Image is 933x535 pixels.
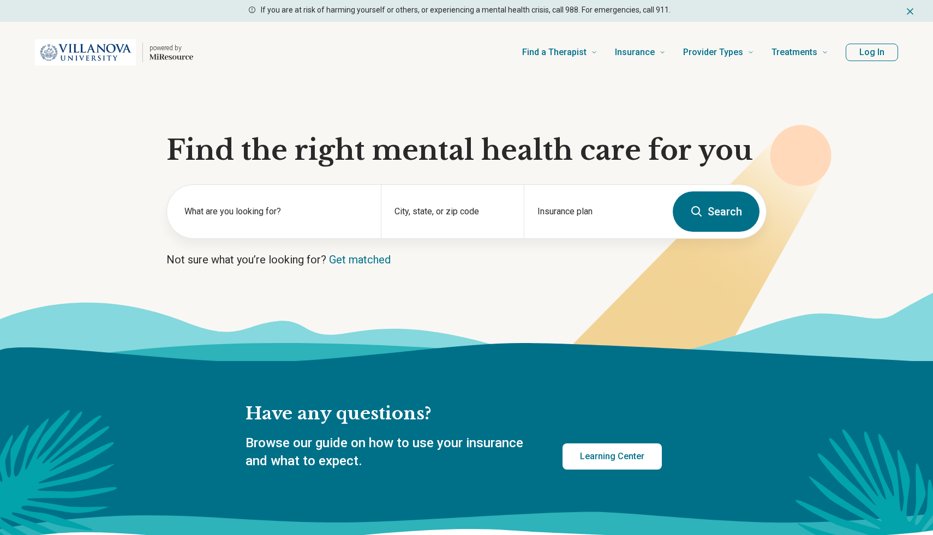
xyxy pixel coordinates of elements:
[166,134,767,167] h1: Find the right mental health care for you
[246,402,662,425] h2: Have any questions?
[246,434,536,471] p: Browse our guide on how to use your insurance and what to expect.
[261,4,671,16] p: If you are at risk of harming yourself or others, or experiencing a mental health crisis, call 98...
[184,205,368,218] label: What are you looking for?
[149,44,193,52] p: powered by
[563,443,662,470] a: Learning Center
[683,31,754,74] a: Provider Types
[615,31,666,74] a: Insurance
[771,31,828,74] a: Treatments
[615,45,655,60] span: Insurance
[771,45,817,60] span: Treatments
[329,253,391,266] a: Get matched
[522,31,597,74] a: Find a Therapist
[673,191,759,232] button: Search
[35,35,193,70] a: Home page
[683,45,743,60] span: Provider Types
[846,44,898,61] button: Log In
[522,45,587,60] span: Find a Therapist
[166,252,767,267] p: Not sure what you’re looking for?
[905,4,916,17] button: Dismiss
